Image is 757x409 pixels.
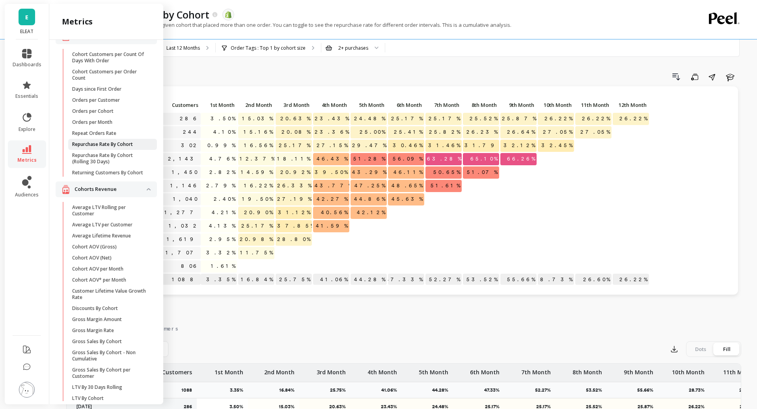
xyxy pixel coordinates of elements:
p: Customers [153,99,201,110]
span: 4.21% [210,207,237,219]
p: Gross Sales By Cohort [72,338,122,345]
span: explore [19,126,35,133]
p: ELEAT [13,28,41,35]
p: 47.33% [388,274,424,286]
p: 3rd Month [276,99,312,110]
span: 4.10% [212,126,237,138]
span: 20.08% [280,126,312,138]
a: 1,040 [172,193,201,205]
p: Cohort Customers per Count Of Days With Order [72,51,147,64]
span: 40.56% [319,207,349,219]
span: 26.64% [505,126,537,138]
span: 20.63% [279,113,312,125]
div: Toggle SortBy [388,99,425,112]
p: 3rd Month [317,364,346,376]
p: 1088 [153,274,201,286]
p: The percentage of customers in a given cohort that placed more than one order. You can toggle to ... [66,21,511,28]
p: 28.73% [689,387,709,393]
p: 41.06% [381,387,402,393]
span: 25.52% [468,113,499,125]
span: 32.45% [540,140,574,151]
span: 48.65% [390,180,424,192]
p: Average LTV Rolling per Customer [72,204,147,217]
p: Orders per Month [72,119,112,125]
p: Discounts By Cohort [72,305,118,312]
h2: metrics [62,16,93,27]
div: Toggle SortBy [153,99,190,112]
span: 18.11% [276,153,312,165]
span: 25.17% [240,220,274,232]
span: 25.00% [358,126,387,138]
div: Toggle SortBy [612,99,650,112]
span: 16.22% [242,180,274,192]
span: 8th Month [464,102,497,108]
span: 31.79% [463,140,504,151]
a: 1,707 [164,247,201,259]
span: Customers [155,102,198,108]
p: 5th Month [351,99,387,110]
p: 11th Month [723,364,756,376]
p: 2nd Month [238,99,274,110]
span: 25.17% [277,140,312,151]
a: 1,619 [165,233,201,245]
span: 47.25% [353,180,387,192]
span: 26.23% [465,126,499,138]
span: 4.76% [208,153,237,165]
span: 43.29% [351,166,388,178]
span: 3.50% [209,113,237,125]
span: 25.41% [392,126,424,138]
span: 37.85% [276,220,316,232]
div: Toggle SortBy [313,99,350,112]
a: 1,277 [163,207,201,219]
p: 4th Month [367,364,397,376]
span: 27.19% [276,193,313,205]
p: Orders per Customer [72,97,120,103]
span: 46.11% [392,166,424,178]
p: 52.27% [425,274,462,286]
p: 44.28% [432,387,453,393]
p: 55.66% [500,274,537,286]
p: 4th Month [313,99,349,110]
span: 56.09% [391,153,424,165]
p: 1st Month [214,364,243,376]
p: Average Lifetime Revenue [72,233,131,239]
p: Orders per Cohort [72,108,114,114]
p: Returning Customers By Cohort [72,170,143,176]
p: Gross Margin Amount [72,316,122,323]
nav: Tabs [66,318,741,336]
span: 65.10% [469,153,499,165]
p: Days since First Order [72,86,121,92]
span: 15.03% [241,113,274,125]
span: 3.32% [205,247,237,259]
span: 25.87% [500,113,538,125]
span: 1st Month [202,102,235,108]
span: 2.79% [205,180,237,192]
p: Cohort AOV (Net) [72,255,112,261]
img: down caret icon [147,188,151,190]
p: 6th Month [388,99,424,110]
p: 53.52% [586,387,607,393]
p: Last 12 Months [166,45,200,51]
p: Cohort AOV per Month [72,266,123,272]
span: E [25,13,28,22]
span: 27.05% [541,126,574,138]
a: 286 [178,113,201,125]
span: 31.46% [427,140,462,151]
p: Customers [162,364,192,376]
span: 45.63% [390,193,424,205]
p: Average LTV per Customer [72,222,132,228]
span: 4th Month [315,102,347,108]
div: Fill [714,343,740,355]
p: 12th Month [613,99,649,110]
span: essentials [15,93,38,99]
p: Cohort AOV* per Month [72,277,126,283]
p: LTV By Cohort [72,395,104,402]
span: 25.17% [390,113,424,125]
span: 51.28% [352,153,387,165]
span: 39.50% [313,166,349,178]
p: 16.84% [279,387,299,393]
div: Toggle SortBy [575,99,612,112]
div: Toggle SortBy [275,99,313,112]
span: 51.07% [465,166,499,178]
span: 5th Month [352,102,384,108]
